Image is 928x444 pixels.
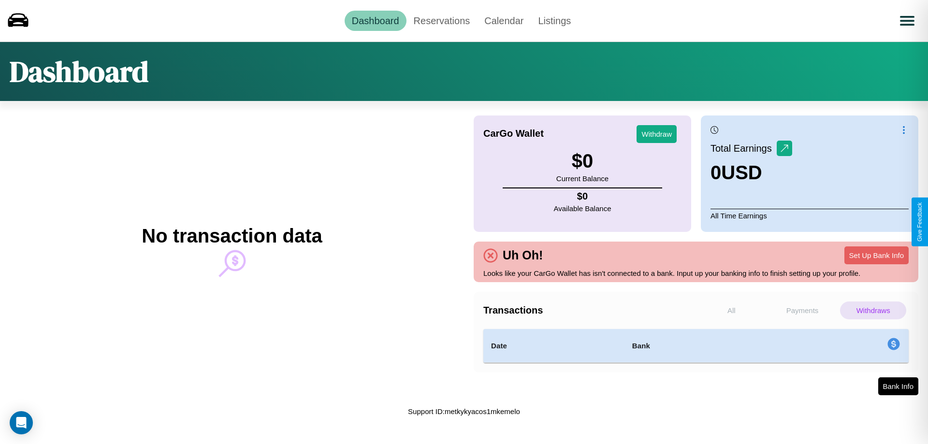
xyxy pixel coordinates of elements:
[698,301,765,319] p: All
[844,246,909,264] button: Set Up Bank Info
[483,267,909,280] p: Looks like your CarGo Wallet has isn't connected to a bank. Input up your banking info to finish ...
[916,202,923,242] div: Give Feedback
[632,340,767,352] h4: Bank
[556,150,609,172] h3: $ 0
[483,305,696,316] h4: Transactions
[878,377,918,395] button: Bank Info
[556,172,609,185] p: Current Balance
[345,11,406,31] a: Dashboard
[483,128,544,139] h4: CarGo Wallet
[710,140,777,157] p: Total Earnings
[769,301,836,319] p: Payments
[840,301,906,319] p: Withdraws
[142,225,322,247] h2: No transaction data
[554,191,611,202] h4: $ 0
[498,248,548,262] h4: Uh Oh!
[408,405,520,418] p: Support ID: metkykyacos1mkemelo
[483,329,909,363] table: simple table
[491,340,617,352] h4: Date
[710,162,792,184] h3: 0 USD
[710,209,909,222] p: All Time Earnings
[406,11,478,31] a: Reservations
[477,11,531,31] a: Calendar
[554,202,611,215] p: Available Balance
[894,7,921,34] button: Open menu
[10,411,33,434] div: Open Intercom Messenger
[531,11,578,31] a: Listings
[10,52,148,91] h1: Dashboard
[637,125,677,143] button: Withdraw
